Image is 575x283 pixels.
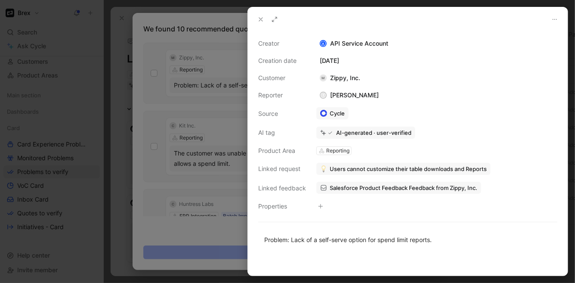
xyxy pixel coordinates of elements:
div: Linked request [258,164,306,174]
div: Source [258,109,306,119]
div: API Service Account [316,38,557,49]
div: AI-generated · user-verified [336,129,411,137]
span: Salesforce Product Feedback Feedback from Zippy, Inc. [330,184,477,192]
div: Properties [258,201,306,211]
div: M [320,75,327,81]
div: [PERSON_NAME] [316,90,382,100]
img: 💡 [320,165,327,172]
a: Salesforce Product Feedback Feedback from Zippy, Inc. [316,182,481,194]
div: AI tag [258,128,306,138]
div: Reporter [258,90,306,100]
div: Product Area [258,146,306,156]
a: Cycle [316,107,349,119]
div: Creator [258,38,306,49]
div: Reporting [326,146,349,155]
div: T [321,93,326,98]
div: Creation date [258,56,306,66]
div: Problem: Lack of a self-serve option for spend limit reports. [264,235,551,244]
button: 💡Users cannot customize their table downloads and Reports [316,163,491,175]
div: Zippy, Inc. [316,73,364,83]
div: Linked feedback [258,183,306,193]
div: A [321,41,326,47]
div: [DATE] [316,56,557,66]
div: Customer [258,73,306,83]
span: Users cannot customize their table downloads and Reports [330,165,487,173]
